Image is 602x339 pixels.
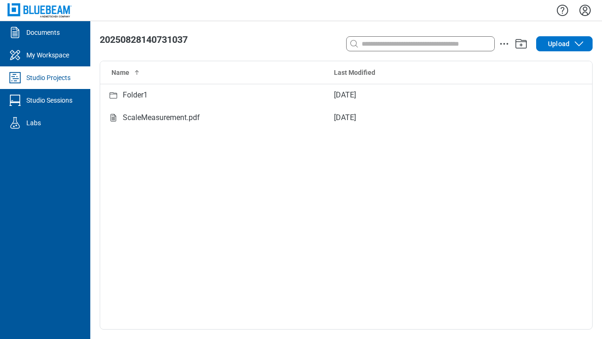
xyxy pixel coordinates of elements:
svg: Studio Sessions [8,93,23,108]
button: Add [514,36,529,51]
span: Upload [548,39,570,48]
svg: Studio Projects [8,70,23,85]
svg: Labs [8,115,23,130]
div: My Workspace [26,50,69,60]
td: [DATE] [326,84,543,106]
div: Studio Sessions [26,96,72,105]
div: Studio Projects [26,73,71,82]
svg: Documents [8,25,23,40]
button: Settings [578,2,593,18]
div: Documents [26,28,60,37]
div: ScaleMeasurement.pdf [123,112,200,124]
div: Last Modified [334,68,535,77]
svg: My Workspace [8,48,23,63]
td: [DATE] [326,106,543,129]
div: Folder1 [123,89,148,101]
button: Upload [536,36,593,51]
div: Labs [26,118,41,128]
button: action-menu [499,38,510,49]
img: Bluebeam, Inc. [8,3,71,17]
span: 20250828140731037 [100,34,188,45]
table: Studio items table [100,61,592,129]
div: Name [111,68,319,77]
